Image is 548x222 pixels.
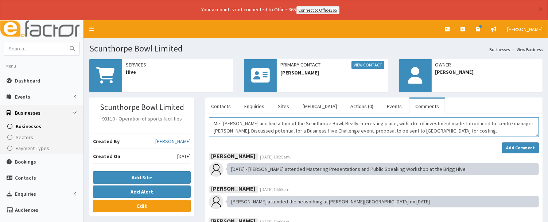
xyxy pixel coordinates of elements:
b: Edit [137,203,147,209]
b: Created On [93,153,120,160]
button: Add Comment [502,142,539,153]
span: [DATE] 10:25am [260,154,290,160]
a: Events [381,99,408,114]
b: [PERSON_NAME] [211,185,255,192]
input: Search... [4,42,65,55]
a: Comments [409,99,445,114]
a: [MEDICAL_DATA] [297,99,343,114]
span: Audiences [15,207,38,213]
b: Created By [93,138,120,145]
span: Hive [126,68,229,76]
span: [DATE] 14:55pm [260,187,289,192]
a: Connect to Office365 [296,6,339,14]
a: Payment Types [2,143,83,154]
p: 93110 - Operation of sports facilities [93,115,191,122]
a: [PERSON_NAME] [502,20,548,38]
a: [PERSON_NAME] [155,138,191,145]
strong: Add Comment [506,145,535,150]
button: Add Alert [93,185,191,198]
b: Add Site [132,174,152,181]
h3: Scunthorpe Bowl Limited [93,103,191,111]
span: Bookings [15,158,36,165]
span: Payment Types [16,145,49,152]
span: Contacts [15,175,36,181]
span: Dashboard [15,77,40,84]
div: Your account is not connected to Office 365 [57,6,484,14]
span: [PERSON_NAME] [435,68,539,76]
span: [PERSON_NAME] [280,69,384,76]
span: Owner [435,61,539,68]
a: Edit [93,200,191,212]
span: [PERSON_NAME] [507,26,543,32]
textarea: Comment [209,117,539,137]
div: [DATE] - [PERSON_NAME] attended Mastering Presentations and Public Speaking Workshop at the Brigg... [227,163,539,175]
b: Add Alert [131,188,153,195]
a: View Contact [351,61,384,69]
a: Actions (0) [345,99,379,114]
button: × [539,5,543,13]
li: View Business [510,46,543,53]
a: Contacts [205,99,237,114]
span: Services [126,61,229,68]
a: Enquiries [238,99,270,114]
span: Primary Contact [280,61,384,69]
a: Businesses [2,121,83,132]
span: Businesses [15,110,40,116]
span: Businesses [16,123,41,130]
a: Sectors [2,132,83,143]
span: [DATE] [177,153,191,160]
h1: Scunthorpe Bowl Limited [89,44,543,53]
span: Sectors [16,134,33,141]
b: [PERSON_NAME] [211,153,255,160]
span: Events [15,93,30,100]
a: Sites [272,99,295,114]
span: Enquiries [15,191,36,197]
div: [PERSON_NAME] attended the networking at [PERSON_NAME][GEOGRAPHIC_DATA] on [DATE] [227,196,539,207]
a: Businesses [489,46,510,53]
